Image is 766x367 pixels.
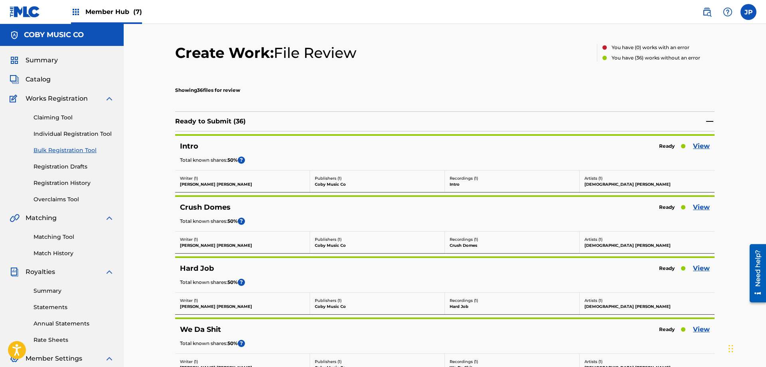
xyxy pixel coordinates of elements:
[26,56,58,65] span: Summary
[34,146,114,155] a: Bulk Registration Tool
[105,354,114,363] img: expand
[180,359,305,365] p: Writer ( 1 )
[740,4,756,20] div: User Menu
[693,264,710,273] a: View
[180,242,305,248] p: [PERSON_NAME] [PERSON_NAME]
[584,359,710,365] p: Artists ( 1 )
[180,142,198,151] h5: Intro
[315,181,440,187] p: Coby Music Co
[34,113,114,122] a: Claiming Tool
[180,325,221,334] h5: We Da Shit
[34,179,114,187] a: Registration History
[723,7,732,17] img: help
[238,340,245,347] span: ?
[26,354,82,363] span: Member Settings
[34,303,114,311] a: Statements
[450,242,574,248] p: Crush Domes
[175,117,246,126] p: Ready to Submit ( 36 )
[227,340,238,347] span: 50 %
[612,54,700,61] p: You have ( 36 ) works without an error
[34,287,114,295] a: Summary
[26,75,51,84] span: Catalog
[10,56,58,65] a: SummarySummary
[34,195,114,204] a: Overclaims Tool
[274,44,356,61] span: File Review
[450,304,574,309] p: Hard Job
[34,233,114,241] a: Matching Tool
[105,267,114,277] img: expand
[238,157,245,164] span: ?
[34,130,114,138] a: Individual Registration Tool
[728,337,733,361] div: Drag
[10,94,20,103] img: Works Registration
[180,175,305,181] p: Writer ( 1 )
[655,202,679,213] span: Ready
[26,267,55,277] span: Royalties
[315,304,440,309] p: Coby Music Co
[34,249,114,258] a: Match History
[315,298,440,304] p: Publishers ( 1 )
[584,298,710,304] p: Artists ( 1 )
[315,175,440,181] p: Publishers ( 1 )
[450,359,574,365] p: Recordings ( 1 )
[85,7,142,16] span: Member Hub
[584,181,710,187] p: [DEMOGRAPHIC_DATA] [PERSON_NAME]
[699,4,715,20] a: Public Search
[34,163,114,171] a: Registration Drafts
[180,279,227,286] span: Total known shares:
[180,181,305,187] p: [PERSON_NAME] [PERSON_NAME]
[133,8,142,16] span: (7)
[180,304,305,309] p: [PERSON_NAME] [PERSON_NAME]
[10,75,19,84] img: Catalog
[10,56,19,65] img: Summary
[10,75,51,84] a: CatalogCatalog
[584,304,710,309] p: [DEMOGRAPHIC_DATA] [PERSON_NAME]
[584,175,710,181] p: Artists ( 1 )
[693,325,710,334] a: View
[744,240,766,307] iframe: Resource Center
[180,264,214,273] h5: Hard Job
[105,94,114,103] img: expand
[612,44,700,51] p: You have ( 0 ) works with an error
[34,319,114,328] a: Annual Statements
[180,157,227,164] span: Total known shares:
[702,7,712,17] img: search
[227,157,238,164] span: 50 %
[26,213,57,223] span: Matching
[180,340,227,347] span: Total known shares:
[315,242,440,248] p: Coby Music Co
[655,263,679,274] span: Ready
[584,242,710,248] p: [DEMOGRAPHIC_DATA] [PERSON_NAME]
[238,279,245,286] span: ?
[726,329,766,367] iframe: Chat Widget
[24,30,84,40] h5: COBY MUSIC CO
[315,236,440,242] p: Publishers ( 1 )
[26,94,88,103] span: Works Registration
[71,7,81,17] img: Top Rightsholders
[10,6,40,18] img: MLC Logo
[10,267,19,277] img: Royalties
[655,324,679,335] span: Ready
[180,236,305,242] p: Writer ( 1 )
[227,279,238,286] span: 50 %
[10,213,20,223] img: Matching
[450,298,574,304] p: Recordings ( 1 )
[238,218,245,225] span: ?
[180,298,305,304] p: Writer ( 1 )
[720,4,736,20] div: Help
[693,141,710,151] a: View
[10,30,19,40] img: Accounts
[175,87,240,94] p: Showing 36 files for review
[180,218,227,225] span: Total known shares:
[180,203,231,212] h5: Crush Domes
[655,141,679,152] span: Ready
[175,44,356,62] h2: Create Work:
[105,213,114,223] img: expand
[705,117,715,126] img: contract
[450,181,574,187] p: Intro
[693,202,710,212] a: View
[584,236,710,242] p: Artists ( 1 )
[315,359,440,365] p: Publishers ( 1 )
[450,175,574,181] p: Recordings ( 1 )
